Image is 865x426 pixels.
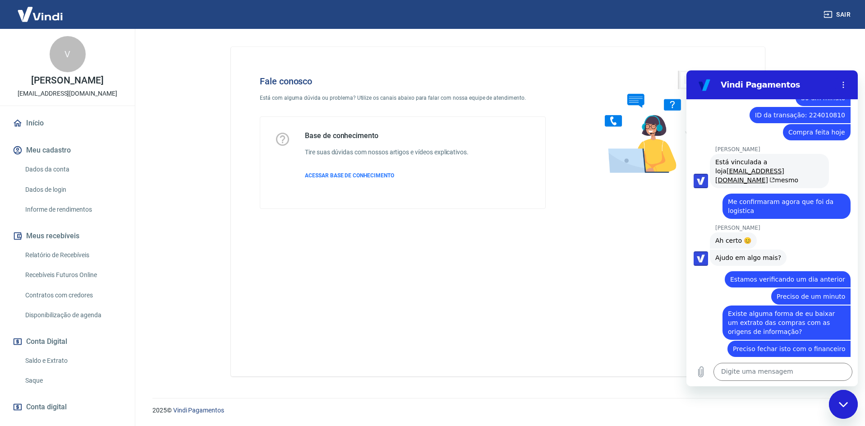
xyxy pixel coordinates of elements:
h4: Fale conosco [260,76,546,87]
h6: Tire suas dúvidas com nossos artigos e vídeos explicativos. [305,148,469,157]
iframe: Janela de mensagens [686,70,858,386]
p: Está com alguma dúvida ou problema? Utilize os canais abaixo para falar com nossa equipe de atend... [260,94,546,102]
a: Dados da conta [22,160,124,179]
a: Vindi Pagamentos [173,407,224,414]
a: Conta digital [11,397,124,417]
button: Sair [822,6,854,23]
img: Fale conosco [587,61,724,182]
button: Meus recebíveis [11,226,124,246]
img: Vindi [11,0,69,28]
iframe: Botão para abrir a janela de mensagens, conversa em andamento [829,390,858,419]
button: Conta Digital [11,332,124,352]
a: ACESSAR BASE DE CONHECIMENTO [305,171,469,180]
a: Dados de login [22,181,124,199]
a: Relatório de Recebíveis [22,246,124,264]
p: 2025 © [152,406,843,415]
a: Início [11,113,124,133]
p: [EMAIL_ADDRESS][DOMAIN_NAME] [18,89,117,98]
span: Conta digital [26,401,67,413]
div: V [50,36,86,72]
a: Recebíveis Futuros Online [22,266,124,284]
p: [PERSON_NAME] [31,76,103,85]
button: Meu cadastro [11,140,124,160]
a: Contratos com credores [22,286,124,305]
a: Saque [22,371,124,390]
a: Saldo e Extrato [22,352,124,370]
h5: Base de conhecimento [305,131,469,140]
a: Disponibilização de agenda [22,306,124,324]
a: Informe de rendimentos [22,200,124,219]
span: ACESSAR BASE DE CONHECIMENTO [305,172,394,179]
